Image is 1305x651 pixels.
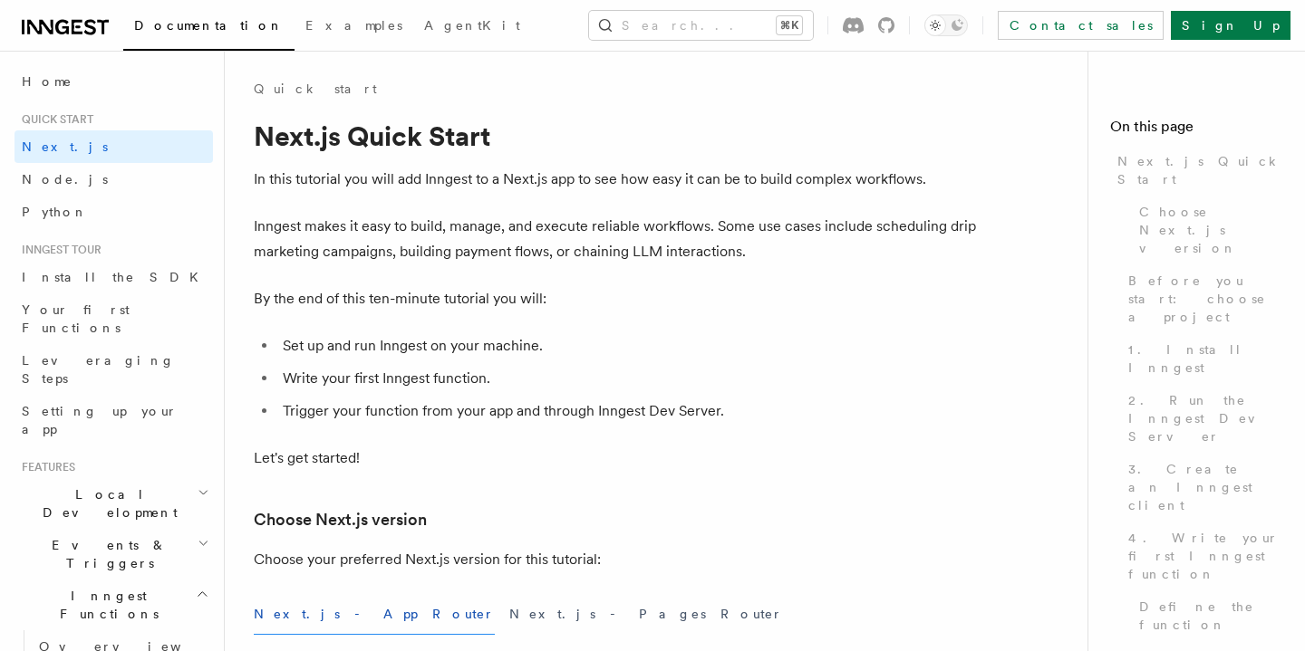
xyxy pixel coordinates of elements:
[14,485,198,522] span: Local Development
[14,130,213,163] a: Next.js
[14,293,213,344] a: Your first Functions
[277,333,979,359] li: Set up and run Inngest on your machine.
[14,587,196,623] span: Inngest Functions
[22,404,178,436] span: Setting up your app
[14,163,213,196] a: Node.js
[509,594,783,635] button: Next.js - Pages Router
[14,529,213,579] button: Events & Triggers
[589,11,813,40] button: Search...⌘K
[1110,116,1283,145] h4: On this page
[123,5,295,51] a: Documentation
[14,196,213,228] a: Python
[1121,384,1283,453] a: 2. Run the Inngest Dev Server
[1139,203,1283,257] span: Choose Next.js version
[14,478,213,529] button: Local Development
[254,547,979,572] p: Choose your preferred Next.js version for this tutorial:
[22,172,108,187] span: Node.js
[1128,460,1283,514] span: 3. Create an Inngest client
[14,536,198,572] span: Events & Triggers
[1121,333,1283,384] a: 1. Install Inngest
[14,243,101,257] span: Inngest tour
[295,5,413,49] a: Examples
[777,16,802,34] kbd: ⌘K
[254,167,979,192] p: In this tutorial you will add Inngest to a Next.js app to see how easy it can be to build complex...
[1121,453,1283,522] a: 3. Create an Inngest client
[1171,11,1290,40] a: Sign Up
[1128,529,1283,583] span: 4. Write your first Inngest function
[1117,152,1283,188] span: Next.js Quick Start
[924,14,968,36] button: Toggle dark mode
[134,18,284,33] span: Documentation
[1139,598,1283,634] span: Define the function
[1132,590,1283,641] a: Define the function
[1132,196,1283,264] a: Choose Next.js version
[22,205,88,219] span: Python
[1128,272,1283,326] span: Before you start: choose a project
[277,366,979,391] li: Write your first Inngest function.
[254,507,427,532] a: Choose Next.js version
[22,270,209,284] span: Install the SDK
[1110,145,1283,196] a: Next.js Quick Start
[254,445,979,471] p: Let's get started!
[14,344,213,395] a: Leveraging Steps
[254,594,495,635] button: Next.js - App Router
[1128,391,1283,445] span: 2. Run the Inngest Dev Server
[254,120,979,152] h1: Next.js Quick Start
[14,395,213,445] a: Setting up your app
[22,302,130,335] span: Your first Functions
[305,18,402,33] span: Examples
[14,460,75,474] span: Features
[14,579,213,630] button: Inngest Functions
[998,11,1164,40] a: Contact sales
[413,5,531,49] a: AgentKit
[14,112,93,127] span: Quick start
[22,139,108,154] span: Next.js
[254,214,979,264] p: Inngest makes it easy to build, manage, and execute reliable workflows. Some use cases include sc...
[254,80,377,98] a: Quick start
[1128,340,1283,377] span: 1. Install Inngest
[254,286,979,311] p: By the end of this ten-minute tutorial you will:
[22,72,72,91] span: Home
[277,398,979,424] li: Trigger your function from your app and through Inngest Dev Server.
[1121,264,1283,333] a: Before you start: choose a project
[22,353,175,386] span: Leveraging Steps
[14,261,213,293] a: Install the SDK
[424,18,520,33] span: AgentKit
[1121,522,1283,590] a: 4. Write your first Inngest function
[14,65,213,98] a: Home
